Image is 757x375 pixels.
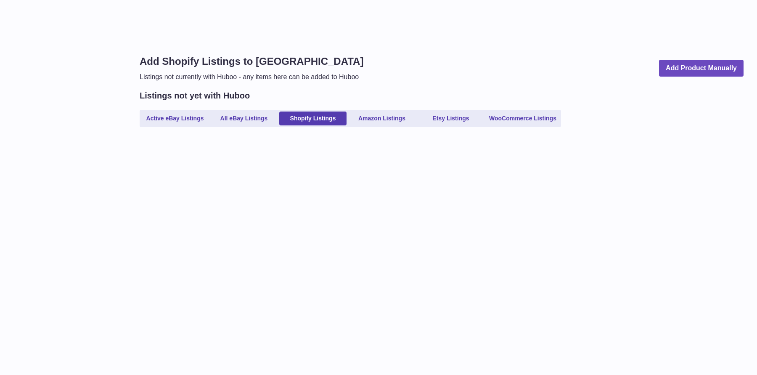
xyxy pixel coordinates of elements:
[486,112,559,125] a: WooCommerce Listings
[659,60,744,77] a: Add Product Manually
[210,112,278,125] a: All eBay Listings
[348,112,416,125] a: Amazon Listings
[279,112,347,125] a: Shopify Listings
[140,55,363,68] h1: Add Shopify Listings to [GEOGRAPHIC_DATA]
[417,112,484,125] a: Etsy Listings
[140,72,363,82] p: Listings not currently with Huboo - any items here can be added to Huboo
[140,90,250,101] h2: Listings not yet with Huboo
[141,112,209,125] a: Active eBay Listings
